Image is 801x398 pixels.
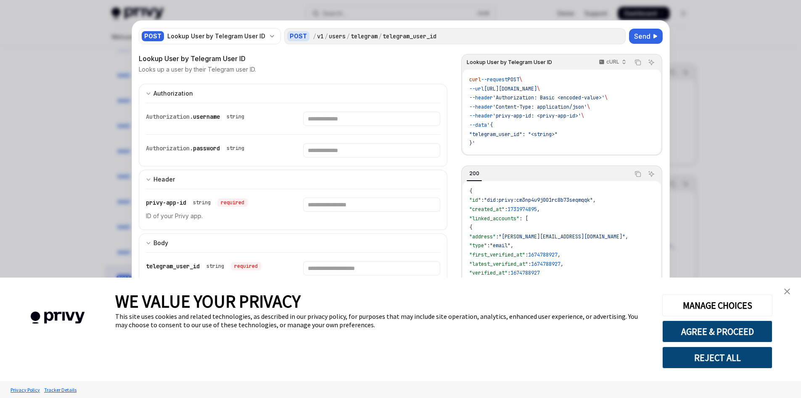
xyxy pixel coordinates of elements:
span: "type" [469,242,487,249]
span: : [505,206,508,213]
span: "created_at" [469,206,505,213]
div: / [378,32,382,40]
span: Lookup User by Telegram User ID [467,59,552,66]
div: 200 [467,168,482,179]
span: { [469,188,472,195]
div: privy-app-id [146,198,248,208]
span: "address" [469,233,496,240]
div: required [231,262,261,270]
button: cURL [594,55,630,69]
span: : [481,197,484,203]
span: : [487,242,490,249]
input: Enter password [303,143,440,158]
button: Expand input section [139,233,448,252]
span: "id" [469,197,481,203]
span: curl [469,76,481,83]
input: Enter username [303,112,440,126]
p: cURL [606,59,619,65]
span: "linked_accounts" [469,215,519,222]
span: { [469,224,472,231]
button: Expand input section [139,84,448,103]
span: WE VALUE YOUR PRIVACY [115,290,301,312]
button: Send [629,29,663,44]
span: telegram_user_id [146,262,200,270]
div: Body [153,238,168,248]
div: v1 [317,32,324,40]
span: \ [519,76,522,83]
span: : [508,270,510,276]
span: \ [587,104,590,110]
div: Authorization.username [146,112,248,122]
a: Privacy Policy [8,382,42,397]
span: POST [508,76,519,83]
div: Header [153,174,175,184]
input: Enter privy-app-id [303,198,440,212]
a: close banner [779,283,796,300]
span: --request [481,76,508,83]
button: POSTLookup User by Telegram User ID [139,27,281,45]
div: / [313,32,316,40]
span: , [625,233,628,240]
span: \ [581,112,584,119]
span: \ [605,94,608,101]
div: users [329,32,346,40]
img: company logo [13,299,103,336]
span: \ [537,85,540,92]
span: 1674788927 [531,261,560,267]
span: : [496,233,499,240]
div: Authorization.password [146,143,248,153]
span: --header [469,94,493,101]
button: Ask AI [646,57,657,68]
p: Looks up a user by their Telegram user ID. [139,65,256,74]
button: Ask AI [646,168,657,179]
button: REJECT ALL [662,347,772,369]
span: 'Content-Type: application/json' [493,104,587,110]
span: , [510,242,513,249]
span: "latest_verified_at" [469,261,528,267]
span: "verified_at" [469,270,508,276]
span: : [528,261,531,267]
span: 'privy-app-id: <privy-app-id>' [493,112,581,119]
p: ID of your Privy app. [146,211,283,221]
span: --header [469,104,493,110]
div: / [346,32,350,40]
button: Expand input section [139,170,448,189]
span: : [525,251,528,258]
div: Lookup User by Telegram User ID [167,32,265,40]
img: close banner [784,288,790,294]
div: POST [142,31,164,41]
div: telegram_user_id [383,32,436,40]
div: Authorization [153,88,193,99]
span: : [ [519,215,528,222]
span: 1731974895 [508,206,537,213]
span: Send [634,31,650,41]
span: privy-app-id [146,199,186,206]
input: Enter telegram_user_id [303,261,440,275]
span: , [593,197,596,203]
span: 1674788927 [510,270,540,276]
span: "[PERSON_NAME][EMAIL_ADDRESS][DOMAIN_NAME]" [499,233,625,240]
span: --url [469,85,484,92]
span: , [537,206,540,213]
span: '{ [487,122,493,128]
span: }' [469,140,475,147]
button: Copy the contents from the code block [632,168,643,179]
div: Lookup User by Telegram User ID [139,53,448,64]
button: Copy the contents from the code block [632,57,643,68]
div: POST [287,31,309,41]
span: "first_verified_at" [469,251,525,258]
div: required [217,198,248,207]
span: , [560,261,563,267]
button: MANAGE CHOICES [662,294,772,316]
button: AGREE & PROCEED [662,321,772,342]
span: 1674788927 [528,251,558,258]
div: telegram [351,32,378,40]
span: "telegram_user_id": "<string>" [469,131,558,138]
span: "did:privy:cm3np4u9j001rc8b73seqmqqk" [484,197,593,203]
div: / [325,32,328,40]
span: 'Authorization: Basic <encoded-value>' [493,94,605,101]
span: Authorization. [146,113,193,120]
span: --header [469,112,493,119]
span: [URL][DOMAIN_NAME] [484,85,537,92]
div: telegram_user_id [146,261,261,271]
